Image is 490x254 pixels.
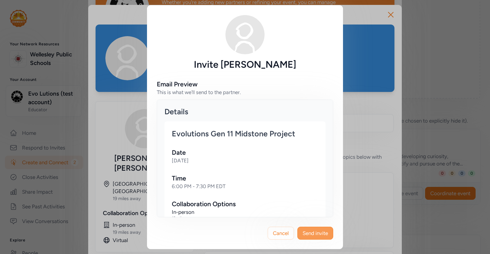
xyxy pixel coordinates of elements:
p: [DATE] [172,157,318,164]
div: Evolutions Gen 11 Midstone Project [172,129,318,138]
div: Date [172,148,318,157]
div: Collaboration Options [172,200,318,208]
div: This is what we'll send to the partner. [157,89,241,96]
div: Time [172,174,318,183]
div: Email Preview [157,80,198,89]
button: Cancel [268,227,294,240]
h5: Invite [PERSON_NAME] [157,59,333,70]
div: Details [164,107,326,116]
button: Send invite [297,227,333,240]
div: 19 miles away [172,216,318,221]
div: In-person [172,208,318,216]
p: 6:00 PM - 7:30 PM EDT [172,183,318,190]
span: Send invite [303,229,328,237]
img: Avatar [225,15,265,54]
span: Cancel [273,229,289,237]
